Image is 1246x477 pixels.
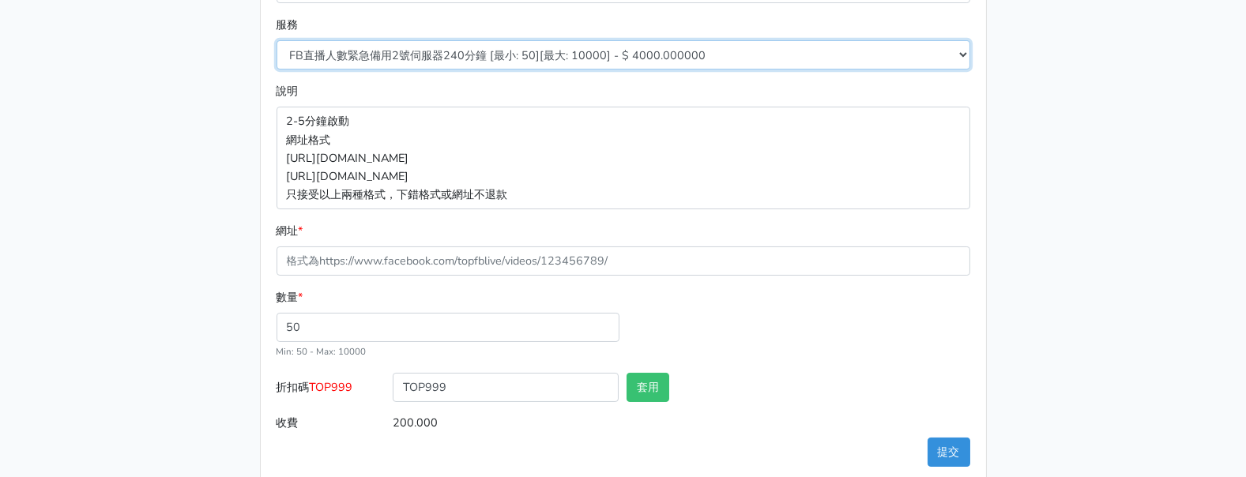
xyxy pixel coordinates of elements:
span: TOP999 [310,379,353,395]
label: 折扣碼 [273,373,390,408]
small: Min: 50 - Max: 10000 [277,345,367,358]
label: 數量 [277,288,303,306]
p: 2-5分鐘啟動 網址格式 [URL][DOMAIN_NAME] [URL][DOMAIN_NAME] 只接受以上兩種格式，下錯格式或網址不退款 [277,107,970,208]
button: 提交 [928,438,970,467]
label: 收費 [273,408,390,438]
label: 服務 [277,16,299,34]
input: 格式為https://www.facebook.com/topfblive/videos/123456789/ [277,246,970,276]
button: 套用 [627,373,669,402]
label: 說明 [277,82,299,100]
label: 網址 [277,222,303,240]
